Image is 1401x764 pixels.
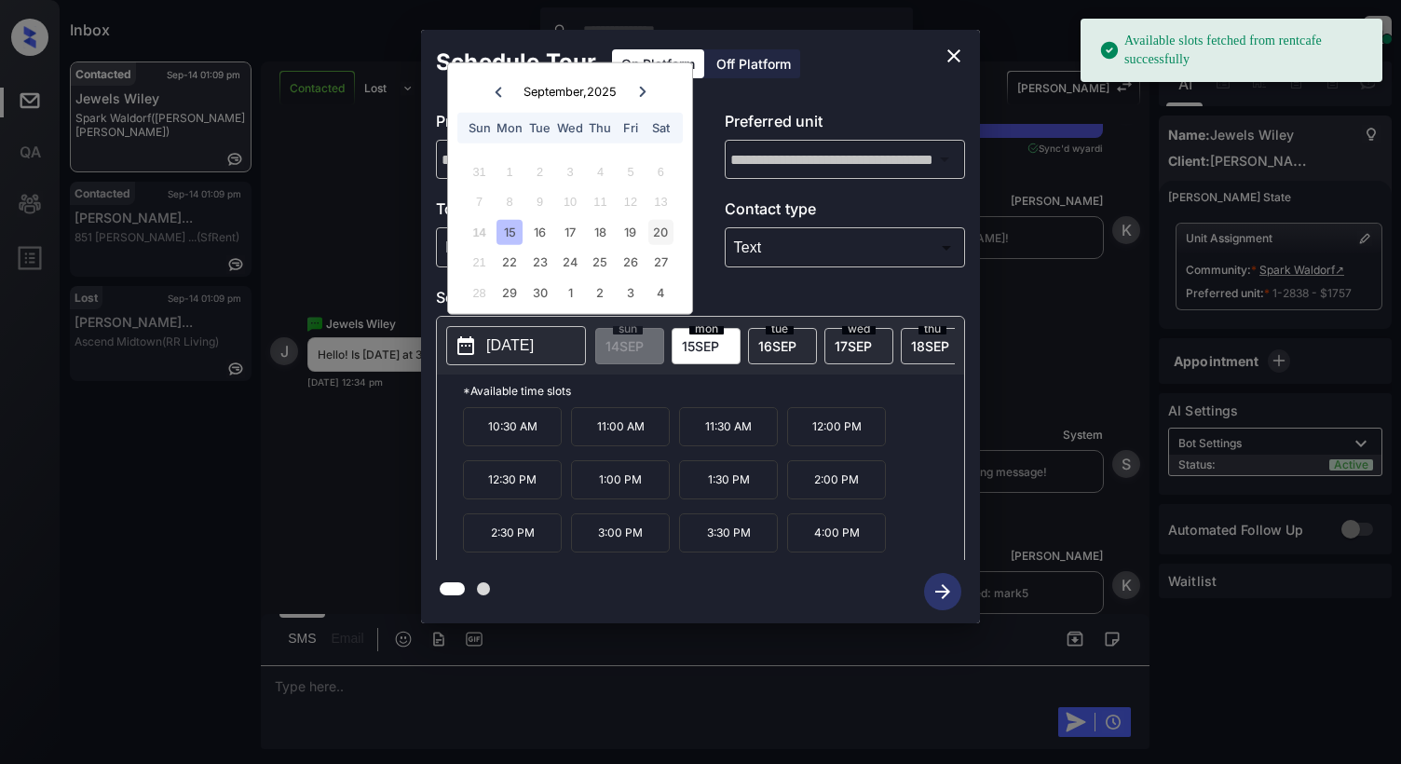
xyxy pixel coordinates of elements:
div: Choose Friday, October 3rd, 2025 [618,280,643,305]
p: 4:00 PM [787,513,886,553]
span: 17 SEP [835,338,872,354]
div: Choose Wednesday, September 17th, 2025 [557,219,582,244]
div: Mon [496,116,522,141]
p: Select slot [436,286,965,316]
div: Choose Saturday, September 27th, 2025 [648,250,673,275]
div: Choose Wednesday, October 1st, 2025 [557,280,582,305]
div: Choose Thursday, September 25th, 2025 [588,250,613,275]
span: 16 SEP [758,338,796,354]
p: 10:30 AM [463,407,562,446]
div: Not available Sunday, September 14th, 2025 [467,219,492,244]
button: [DATE] [446,326,586,365]
p: 1:30 PM [679,460,778,499]
div: On Platform [612,49,704,78]
span: tue [766,323,794,334]
div: Choose Tuesday, September 30th, 2025 [527,280,552,305]
div: Choose Tuesday, September 23rd, 2025 [527,250,552,275]
span: thu [918,323,946,334]
div: Not available Monday, September 8th, 2025 [496,189,522,214]
div: Not available Tuesday, September 2nd, 2025 [527,158,552,184]
p: 3:00 PM [571,513,670,553]
p: 1:00 PM [571,460,670,499]
p: 2:30 PM [463,513,562,553]
span: 18 SEP [911,338,949,354]
div: Not available Saturday, September 13th, 2025 [648,189,673,214]
div: Choose Monday, September 29th, 2025 [496,280,522,305]
div: In Person [441,232,673,263]
p: 12:00 PM [787,407,886,446]
div: Choose Friday, September 26th, 2025 [618,250,643,275]
div: Choose Saturday, September 20th, 2025 [648,219,673,244]
div: Not available Wednesday, September 10th, 2025 [557,189,582,214]
div: Choose Thursday, October 2nd, 2025 [588,280,613,305]
div: Off Platform [707,49,800,78]
div: Not available Sunday, September 21st, 2025 [467,250,492,275]
div: date-select [901,328,970,364]
p: 11:30 AM [679,407,778,446]
p: 3:30 PM [679,513,778,553]
p: [DATE] [486,334,534,357]
button: btn-next [913,567,973,616]
div: Not available Sunday, August 31st, 2025 [467,158,492,184]
div: month 2025-09 [454,157,686,307]
p: Contact type [725,198,966,227]
p: 2:00 PM [787,460,886,499]
button: close [935,37,973,75]
div: Sat [648,116,673,141]
div: Fri [618,116,643,141]
div: Choose Thursday, September 18th, 2025 [588,219,613,244]
div: Not available Friday, September 12th, 2025 [618,189,643,214]
p: Preferred community [436,110,677,140]
div: Not available Thursday, September 11th, 2025 [588,189,613,214]
p: Tour type [436,198,677,227]
h2: Schedule Tour [421,30,611,95]
div: date-select [748,328,817,364]
div: Not available Sunday, September 7th, 2025 [467,189,492,214]
div: date-select [824,328,893,364]
div: Wed [557,116,582,141]
p: Preferred unit [725,110,966,140]
span: wed [842,323,876,334]
div: Not available Monday, September 1st, 2025 [496,158,522,184]
div: Not available Friday, September 5th, 2025 [618,158,643,184]
div: Not available Saturday, September 6th, 2025 [648,158,673,184]
div: Choose Saturday, October 4th, 2025 [648,280,673,305]
span: mon [689,323,724,334]
div: date-select [672,328,741,364]
div: Sun [467,116,492,141]
div: Tue [527,116,552,141]
div: Choose Monday, September 15th, 2025 [496,219,522,244]
div: Not available Sunday, September 28th, 2025 [467,280,492,305]
div: Choose Wednesday, September 24th, 2025 [557,250,582,275]
div: Not available Tuesday, September 9th, 2025 [527,189,552,214]
div: Text [729,232,961,263]
p: 12:30 PM [463,460,562,499]
div: Choose Tuesday, September 16th, 2025 [527,219,552,244]
div: Thu [588,116,613,141]
div: September , 2025 [524,85,617,99]
div: Not available Wednesday, September 3rd, 2025 [557,158,582,184]
div: Choose Monday, September 22nd, 2025 [496,250,522,275]
p: *Available time slots [463,375,964,407]
div: Choose Friday, September 19th, 2025 [618,219,643,244]
p: 11:00 AM [571,407,670,446]
span: 15 SEP [682,338,719,354]
div: Not available Thursday, September 4th, 2025 [588,158,613,184]
div: Available slots fetched from rentcafe successfully [1099,24,1367,76]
